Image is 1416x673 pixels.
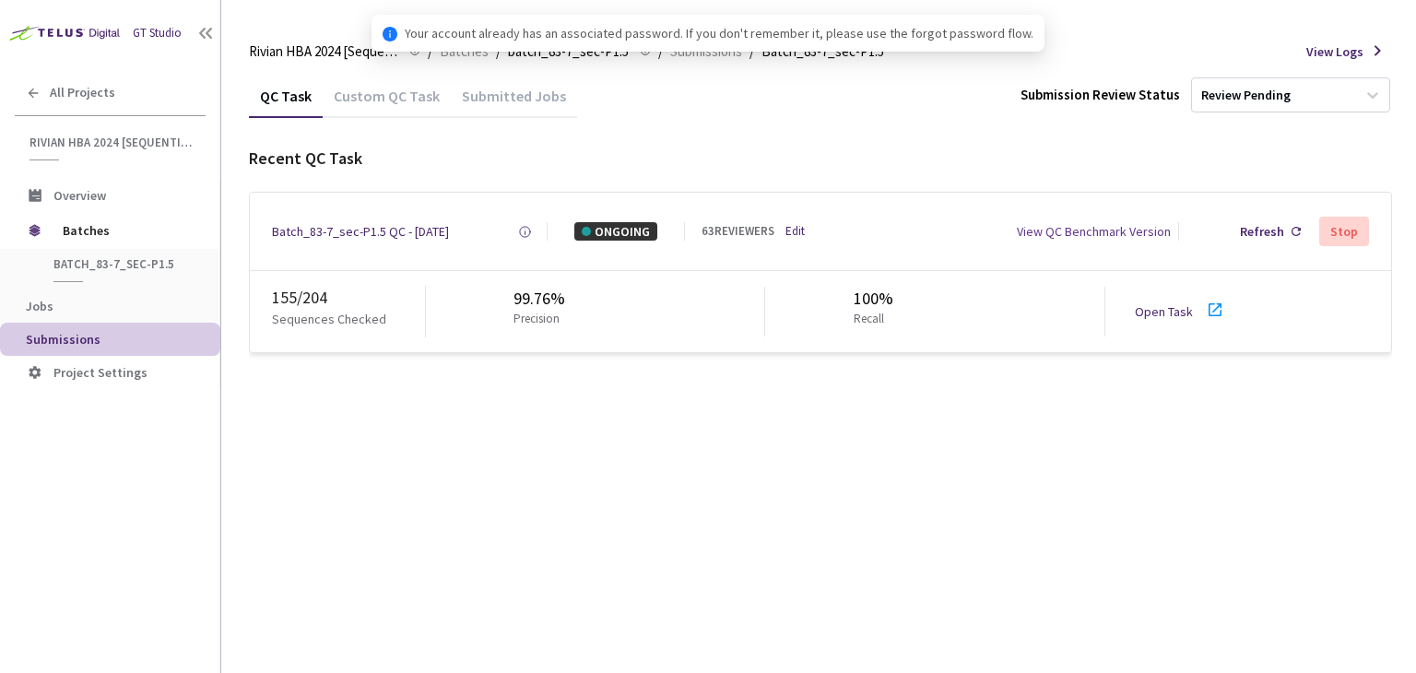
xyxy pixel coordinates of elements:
[63,212,189,249] span: Batches
[405,23,1033,43] span: Your account already has an associated password. If you don't remember it, please use the forgot ...
[1240,222,1284,241] div: Refresh
[667,41,746,61] a: Submissions
[1330,224,1358,239] div: Stop
[785,223,805,241] a: Edit
[1135,303,1193,320] a: Open Task
[249,87,323,118] div: QC Task
[513,287,567,311] div: 99.76%
[1021,85,1180,104] div: Submission Review Status
[26,331,100,348] span: Submissions
[249,147,1392,171] div: Recent QC Task
[249,41,398,63] span: Rivian HBA 2024 [Sequential]
[1201,87,1291,104] div: Review Pending
[272,222,449,241] a: Batch_83-7_sec-P1.5 QC - [DATE]
[323,87,451,118] div: Custom QC Task
[50,85,115,100] span: All Projects
[702,223,774,241] div: 63 REVIEWERS
[53,364,147,381] span: Project Settings
[574,222,657,241] div: ONGOING
[272,310,386,328] p: Sequences Checked
[53,256,190,272] span: batch_83-7_sec-P1.5
[451,87,577,118] div: Submitted Jobs
[854,287,893,311] div: 100%
[133,25,182,42] div: GT Studio
[26,298,53,314] span: Jobs
[1306,42,1363,61] span: View Logs
[53,187,106,204] span: Overview
[29,135,195,150] span: Rivian HBA 2024 [Sequential]
[513,311,560,328] p: Precision
[436,41,492,61] a: Batches
[383,27,397,41] span: info-circle
[272,286,425,310] div: 155 / 204
[854,311,886,328] p: Recall
[1017,222,1171,241] div: View QC Benchmark Version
